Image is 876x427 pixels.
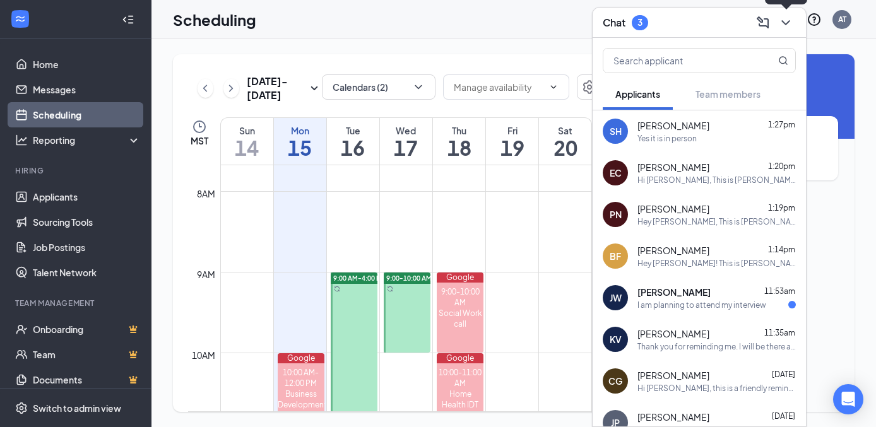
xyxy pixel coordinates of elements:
div: Social Work call [437,308,483,329]
h1: Scheduling [173,9,256,30]
a: Sourcing Tools [33,209,141,235]
svg: Collapse [122,13,134,26]
button: ChevronRight [223,79,239,98]
div: BF [610,250,621,262]
div: Mon [274,124,326,137]
div: Hey [PERSON_NAME]! This is [PERSON_NAME] from Refined Hospice and Home Health. Thank you so much ... [637,258,796,269]
a: September 16, 2025 [327,118,379,165]
svg: Analysis [15,134,28,146]
button: ChevronDown [776,13,796,33]
h3: Chat [603,16,625,30]
div: Team Management [15,298,138,308]
span: 1:14pm [768,245,795,254]
div: JW [610,291,622,304]
span: [PERSON_NAME] [637,161,709,173]
svg: ChevronLeft [199,81,211,96]
a: September 20, 2025 [539,118,591,165]
div: 8am [194,187,218,201]
div: Hi [PERSON_NAME], this is a friendly reminder. Please select a meeting time slot for your Visit N... [637,383,796,394]
div: 3 [637,17,642,28]
h1: 19 [486,137,538,158]
svg: Settings [15,402,28,414]
a: TeamCrown [33,342,141,367]
a: September 18, 2025 [433,118,485,165]
svg: Settings [582,79,597,95]
a: Applicants [33,184,141,209]
a: Job Postings [33,235,141,260]
svg: WorkstreamLogo [14,13,27,25]
div: Thu [433,124,485,137]
span: 11:35am [764,328,795,337]
span: 1:27pm [768,120,795,129]
div: 10am [189,348,218,362]
span: 9:00 AM-4:00 PM [333,274,386,283]
div: Google [278,353,324,363]
svg: MagnifyingGlass [778,56,788,66]
div: Sun [221,124,273,137]
div: CG [608,375,622,387]
svg: SmallChevronDown [307,81,322,96]
svg: Clock [192,119,207,134]
span: [PERSON_NAME] [637,286,711,298]
div: Fri [486,124,538,137]
h1: 17 [380,137,432,158]
span: [DATE] [772,370,795,379]
h1: 16 [327,137,379,158]
span: [PERSON_NAME] [637,411,709,423]
h1: 15 [274,137,326,158]
div: Sat [539,124,591,137]
h1: 14 [221,137,273,158]
h1: 18 [433,137,485,158]
div: 9am [194,267,218,281]
h3: [DATE] - [DATE] [247,74,307,102]
span: [PERSON_NAME] [637,244,709,257]
a: DocumentsCrown [33,367,141,392]
div: I am planning to attend my interview [637,300,766,310]
button: ComposeMessage [753,13,773,33]
div: SH [610,125,622,137]
div: Wed [380,124,432,137]
button: ChevronLeft [198,79,213,98]
div: Google [437,272,483,283]
a: OnboardingCrown [33,317,141,342]
a: Messages [33,77,141,102]
div: Tue [327,124,379,137]
span: [PERSON_NAME] [637,327,709,340]
svg: ChevronRight [225,81,237,96]
span: Applicants [615,88,660,100]
a: Scheduling [33,102,141,127]
svg: ChevronDown [548,82,559,92]
a: Talent Network [33,260,141,285]
div: Switch to admin view [33,402,121,414]
h1: 20 [539,137,591,158]
svg: QuestionInfo [807,12,822,27]
div: Thank you for reminding me. I will be there at 11:30. [637,341,796,352]
div: AT [838,14,846,25]
a: September 14, 2025 [221,118,273,165]
div: 10:00 AM-12:00 PM [278,367,324,389]
span: Team members [695,88,761,100]
svg: ComposeMessage [755,15,771,30]
span: 1:19pm [768,203,795,213]
div: Hey [PERSON_NAME], This is [PERSON_NAME] from Refined Hospice and Home Health. Thank you so much ... [637,216,796,227]
span: 9:00-10:00 AM [386,274,432,283]
div: 9:00-10:00 AM [437,286,483,308]
span: [PERSON_NAME] [637,369,709,382]
div: Business Development - Sales Team [278,389,324,421]
span: [DATE] [772,411,795,421]
a: Settings [577,74,602,102]
div: Yes it is in person [637,133,697,144]
a: Home [33,52,141,77]
a: September 19, 2025 [486,118,538,165]
svg: ChevronDown [412,81,425,93]
input: Search applicant [603,49,753,73]
span: 11:53am [764,286,795,296]
div: Home Health IDT [437,389,483,410]
input: Manage availability [454,80,543,94]
a: September 15, 2025 [274,118,326,165]
div: 10:00-11:00 AM [437,367,483,389]
svg: ChevronDown [778,15,793,30]
svg: Sync [334,286,340,292]
div: Google [437,353,483,363]
div: Hiring [15,165,138,176]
